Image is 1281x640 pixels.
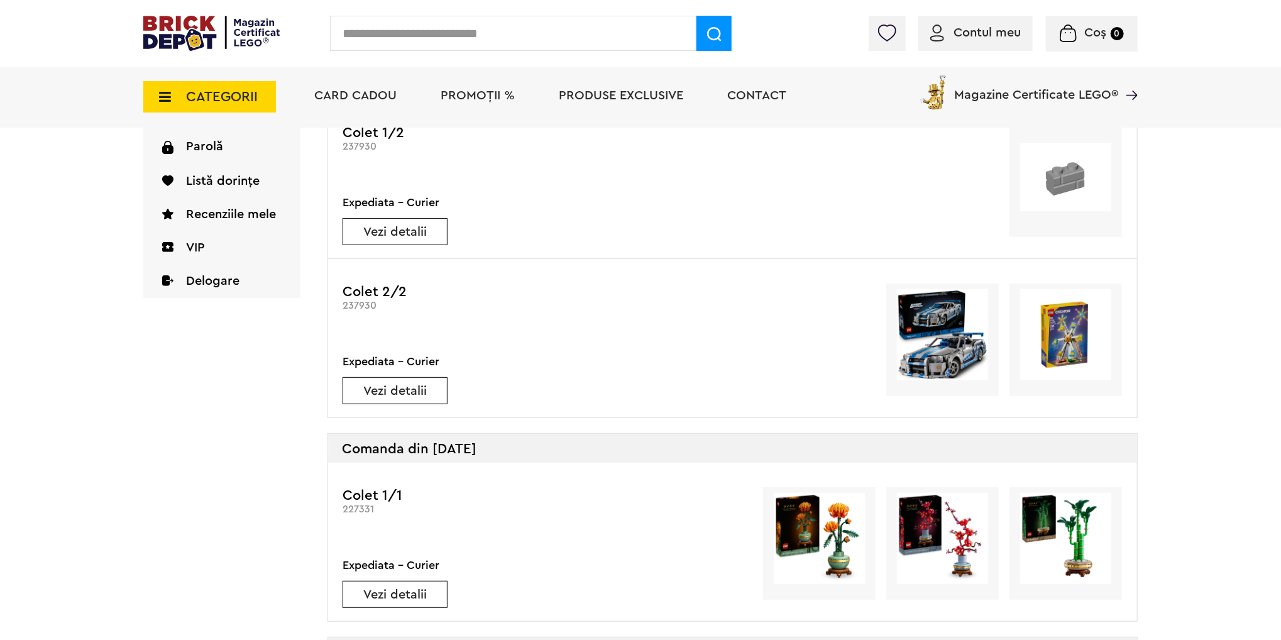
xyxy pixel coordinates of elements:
div: 237930 [343,141,636,153]
a: Vezi detalii [343,385,447,397]
a: Parolă [143,130,300,165]
span: Contul meu [954,26,1021,39]
h3: Colet 1/1 [343,487,636,504]
h3: Colet 2/2 [343,284,636,300]
a: VIP [143,231,300,265]
div: Expediata - Curier [343,556,448,574]
a: Contul meu [930,26,1021,39]
a: PROMOȚII % [441,89,515,102]
a: Vezi detalii [343,226,447,238]
div: 227331 [343,504,636,516]
small: 0 [1111,27,1124,40]
a: Contact [727,89,786,102]
div: Comanda din [DATE] [328,434,1137,463]
span: CATEGORII [186,90,258,104]
div: Expediata - Curier [343,194,448,211]
a: Delogare [143,265,300,298]
a: Produse exclusive [559,89,683,102]
div: Expediata - Curier [343,353,448,370]
span: Magazine Certificate LEGO® [954,72,1118,101]
span: Coș [1085,26,1107,39]
a: Listă dorințe [143,165,300,198]
a: Magazine Certificate LEGO® [1118,72,1138,85]
a: Recenziile mele [143,198,300,231]
a: Vezi detalii [343,588,447,601]
div: 237930 [343,300,636,312]
h3: Colet 1/2 [343,124,636,141]
a: Card Cadou [314,89,397,102]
